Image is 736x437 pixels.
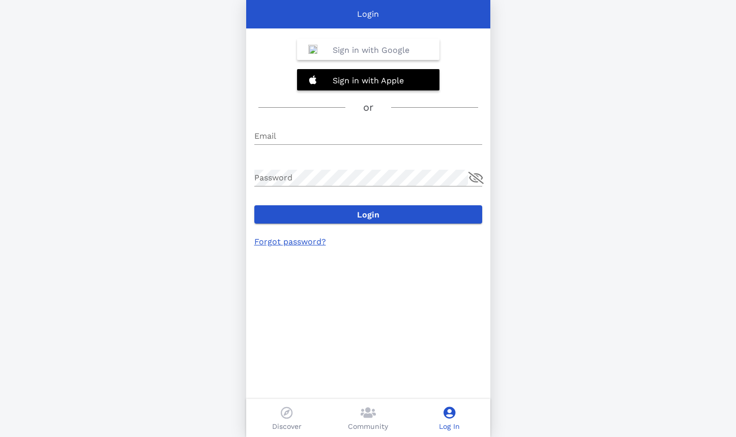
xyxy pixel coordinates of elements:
[272,421,302,432] p: Discover
[357,8,379,20] p: Login
[348,421,388,432] p: Community
[439,421,460,432] p: Log In
[254,237,326,246] a: Forgot password?
[262,210,474,220] span: Login
[308,45,317,54] img: Google_%22G%22_Logo.svg
[468,172,484,184] button: append icon
[333,45,409,55] b: Sign in with Google
[363,100,373,115] h3: or
[308,75,317,84] img: 20201228132320%21Apple_logo_white.svg
[254,205,482,224] button: Login
[333,76,404,85] b: Sign in with Apple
